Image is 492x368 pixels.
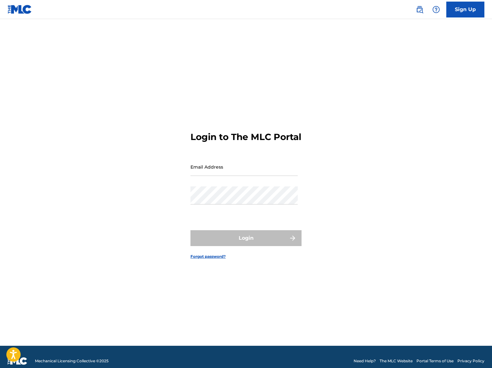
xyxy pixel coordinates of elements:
[190,254,226,259] a: Forgot password?
[430,3,442,16] div: Help
[416,358,454,364] a: Portal Terms of Use
[8,5,32,14] img: MLC Logo
[413,3,426,16] a: Public Search
[380,358,413,364] a: The MLC Website
[460,338,492,368] iframe: Chat Widget
[354,358,376,364] a: Need Help?
[35,358,109,364] span: Mechanical Licensing Collective © 2025
[190,131,301,143] h3: Login to The MLC Portal
[432,6,440,13] img: help
[446,2,484,17] a: Sign Up
[416,6,423,13] img: search
[457,358,484,364] a: Privacy Policy
[8,357,27,365] img: logo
